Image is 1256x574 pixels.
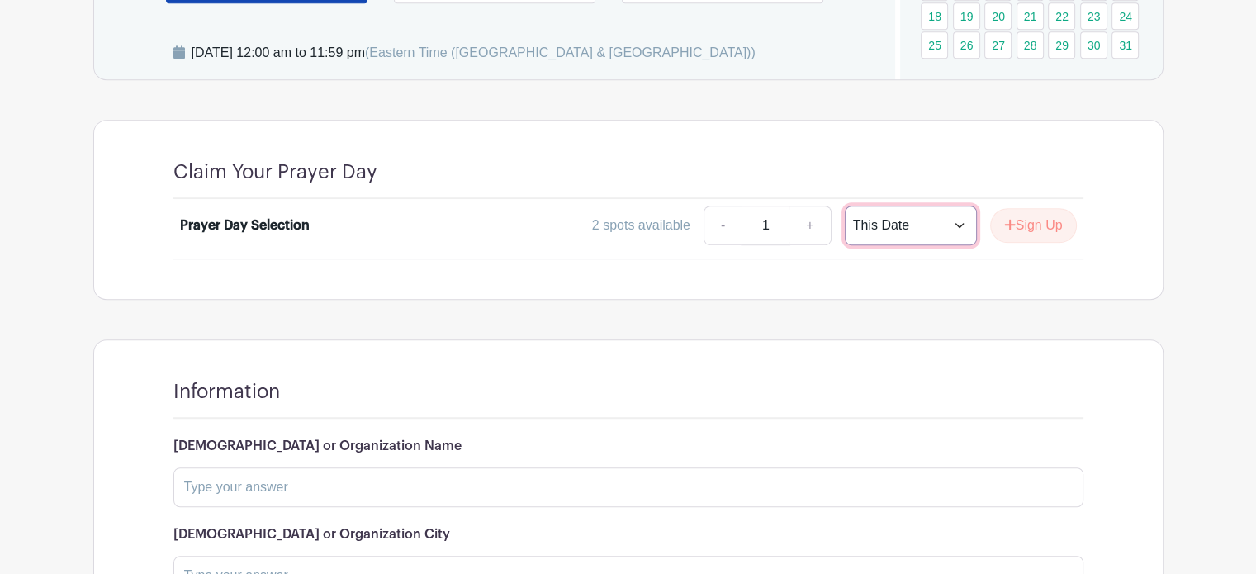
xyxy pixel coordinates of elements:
a: + [789,206,831,245]
div: Prayer Day Selection [180,216,310,235]
a: 23 [1080,2,1107,30]
a: 27 [984,31,1012,59]
a: 31 [1111,31,1139,59]
a: 25 [921,31,948,59]
a: 30 [1080,31,1107,59]
a: 18 [921,2,948,30]
a: 24 [1111,2,1139,30]
h4: Claim Your Prayer Day [173,160,377,184]
div: 2 spots available [592,216,690,235]
h6: [DEMOGRAPHIC_DATA] or Organization City [173,527,1083,543]
a: 28 [1017,31,1044,59]
h6: [DEMOGRAPHIC_DATA] or Organization Name [173,439,1083,454]
button: Sign Up [990,208,1077,243]
a: 22 [1048,2,1075,30]
a: 19 [953,2,980,30]
a: - [704,206,742,245]
div: [DATE] 12:00 am to 11:59 pm [192,43,756,63]
a: 20 [984,2,1012,30]
a: 26 [953,31,980,59]
h4: Information [173,380,280,404]
input: Type your answer [173,467,1083,507]
span: (Eastern Time ([GEOGRAPHIC_DATA] & [GEOGRAPHIC_DATA])) [365,45,756,59]
a: 21 [1017,2,1044,30]
a: 29 [1048,31,1075,59]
